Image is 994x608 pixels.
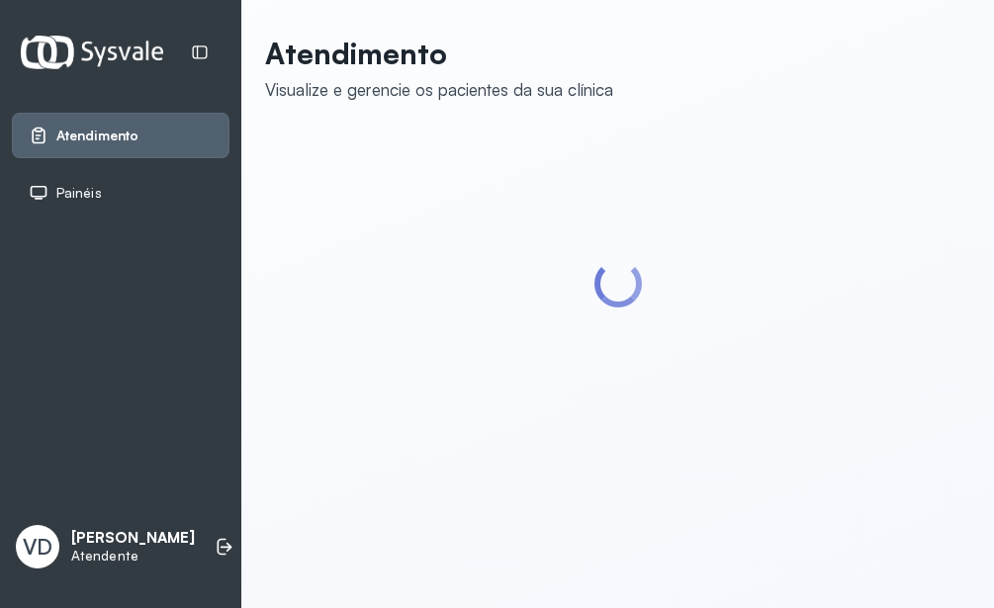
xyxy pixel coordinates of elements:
[265,79,613,100] div: Visualize e gerencie os pacientes da sua clínica
[56,128,138,144] span: Atendimento
[265,36,613,71] p: Atendimento
[56,185,102,202] span: Painéis
[71,529,195,548] p: [PERSON_NAME]
[29,126,213,145] a: Atendimento
[71,548,195,565] p: Atendente
[21,36,163,68] img: Logotipo do estabelecimento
